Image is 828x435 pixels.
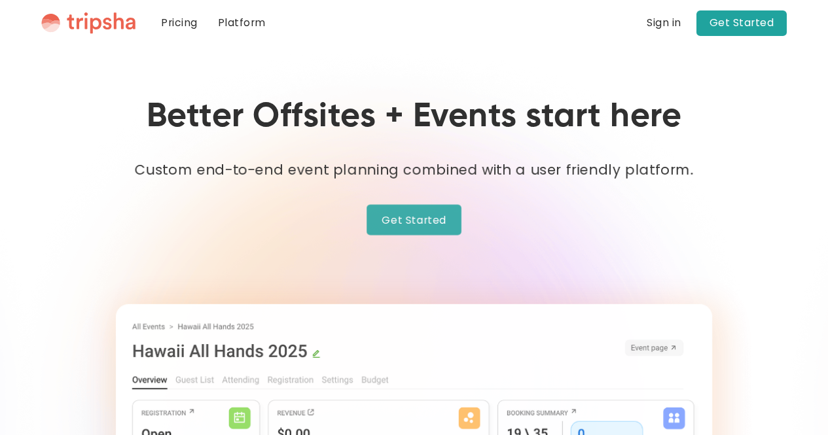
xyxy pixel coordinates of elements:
[41,12,135,34] a: home
[647,18,681,28] div: Sign in
[135,160,693,179] strong: Custom end-to-end event planning combined with a user friendly platform.
[696,10,786,36] a: Get Started
[647,15,681,30] a: Sign in
[147,97,681,138] h1: Better Offsites + Events start here
[367,204,461,235] a: Get Started
[41,12,135,34] img: Tripsha Logo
